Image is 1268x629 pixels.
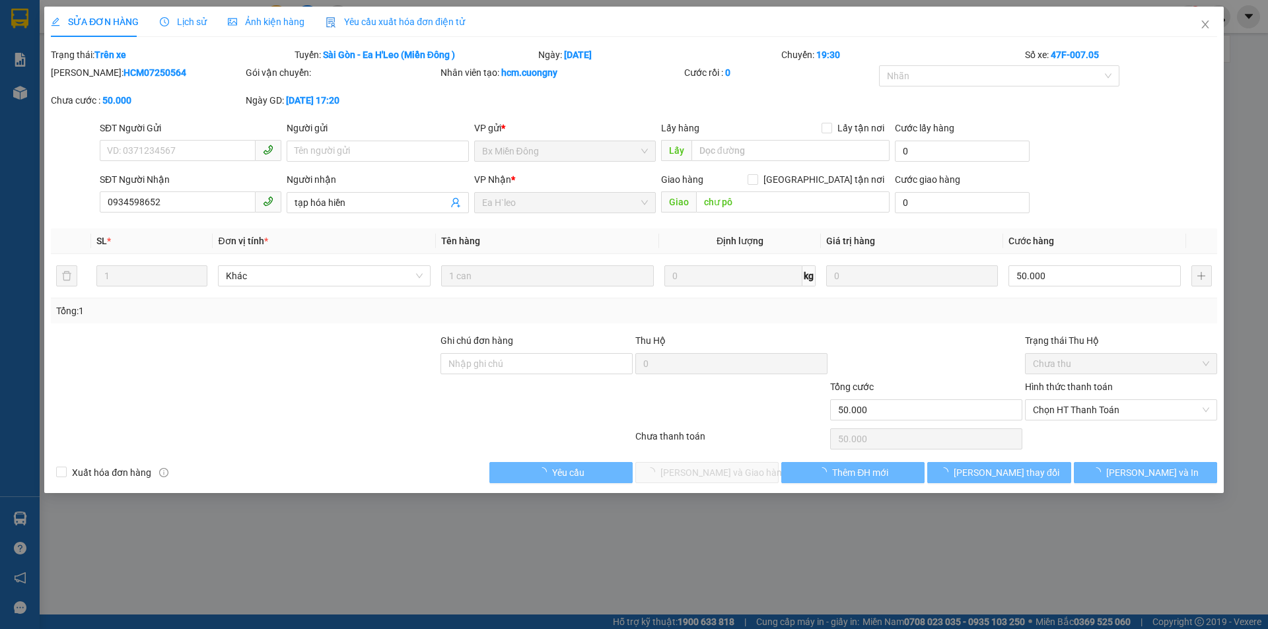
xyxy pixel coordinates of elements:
[474,174,511,185] span: VP Nhận
[323,50,455,60] b: Sài Gòn - Ea H'Leo (Miền Đông )
[440,65,682,80] div: Nhân viên tạo:
[246,65,438,80] div: Gói vận chuyển:
[717,236,763,246] span: Định lượng
[263,196,273,207] span: phone
[661,174,703,185] span: Giao hàng
[102,95,131,106] b: 50.000
[100,172,281,187] div: SĐT Người Nhận
[939,467,954,477] span: loading
[758,172,890,187] span: [GEOGRAPHIC_DATA] tận nơi
[123,67,186,78] b: HCM07250564
[293,48,537,62] div: Tuyến:
[51,17,60,26] span: edit
[450,197,461,208] span: user-add
[228,17,304,27] span: Ảnh kiện hàng
[67,465,157,480] span: Xuất hóa đơn hàng
[50,48,293,62] div: Trạng thái:
[832,465,888,480] span: Thêm ĐH mới
[1024,48,1218,62] div: Số xe:
[684,65,876,80] div: Cước rồi :
[1051,50,1099,60] b: 47F-007.05
[1106,465,1199,480] span: [PERSON_NAME] và In
[246,93,438,108] div: Ngày GD:
[696,191,890,213] input: Dọc đường
[100,121,281,135] div: SĐT Người Gửi
[1025,333,1217,348] div: Trạng thái Thu Hộ
[1033,400,1209,420] span: Chọn HT Thanh Toán
[96,236,107,246] span: SL
[635,335,666,346] span: Thu Hộ
[286,95,339,106] b: [DATE] 17:20
[895,123,954,133] label: Cước lấy hàng
[94,50,126,60] b: Trên xe
[326,17,465,27] span: Yêu cầu xuất hóa đơn điện tử
[1092,467,1106,477] span: loading
[780,48,1024,62] div: Chuyến:
[482,193,648,213] span: Ea H`leo
[441,265,654,286] input: VD: Bàn, Ghế
[826,236,875,246] span: Giá trị hàng
[895,141,1030,162] input: Cước lấy hàng
[895,192,1030,213] input: Cước giao hàng
[661,191,696,213] span: Giao
[56,304,489,318] div: Tổng: 1
[832,121,890,135] span: Lấy tận nơi
[538,467,552,477] span: loading
[826,265,998,286] input: 0
[51,93,243,108] div: Chưa cước :
[1033,354,1209,374] span: Chưa thu
[51,17,139,27] span: SỬA ĐƠN HÀNG
[1008,236,1054,246] span: Cước hàng
[661,140,691,161] span: Lấy
[1187,7,1224,44] button: Close
[159,468,168,477] span: info-circle
[802,265,816,286] span: kg
[661,123,699,133] span: Lấy hàng
[441,236,480,246] span: Tên hàng
[954,465,1059,480] span: [PERSON_NAME] thay đổi
[1200,19,1211,30] span: close
[725,67,730,78] b: 0
[287,121,468,135] div: Người gửi
[489,462,633,483] button: Yêu cầu
[440,353,633,374] input: Ghi chú đơn hàng
[564,50,592,60] b: [DATE]
[537,48,781,62] div: Ngày:
[263,145,273,155] span: phone
[635,462,779,483] button: [PERSON_NAME] và Giao hàng
[1191,265,1212,286] button: plus
[1074,462,1217,483] button: [PERSON_NAME] và In
[287,172,468,187] div: Người nhận
[218,236,267,246] span: Đơn vị tính
[226,266,423,286] span: Khác
[501,67,557,78] b: hcm.cuongny
[1025,381,1113,392] label: Hình thức thanh toán
[818,467,832,477] span: loading
[228,17,237,26] span: picture
[160,17,207,27] span: Lịch sử
[895,174,960,185] label: Cước giao hàng
[552,465,584,480] span: Yêu cầu
[927,462,1071,483] button: [PERSON_NAME] thay đổi
[781,462,925,483] button: Thêm ĐH mới
[691,140,890,161] input: Dọc đường
[440,335,513,346] label: Ghi chú đơn hàng
[56,265,77,286] button: delete
[482,141,648,161] span: Bx Miền Đông
[830,381,874,392] span: Tổng cước
[816,50,840,60] b: 19:30
[160,17,169,26] span: clock-circle
[634,429,829,452] div: Chưa thanh toán
[326,17,336,28] img: icon
[51,65,243,80] div: [PERSON_NAME]:
[474,121,656,135] div: VP gửi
